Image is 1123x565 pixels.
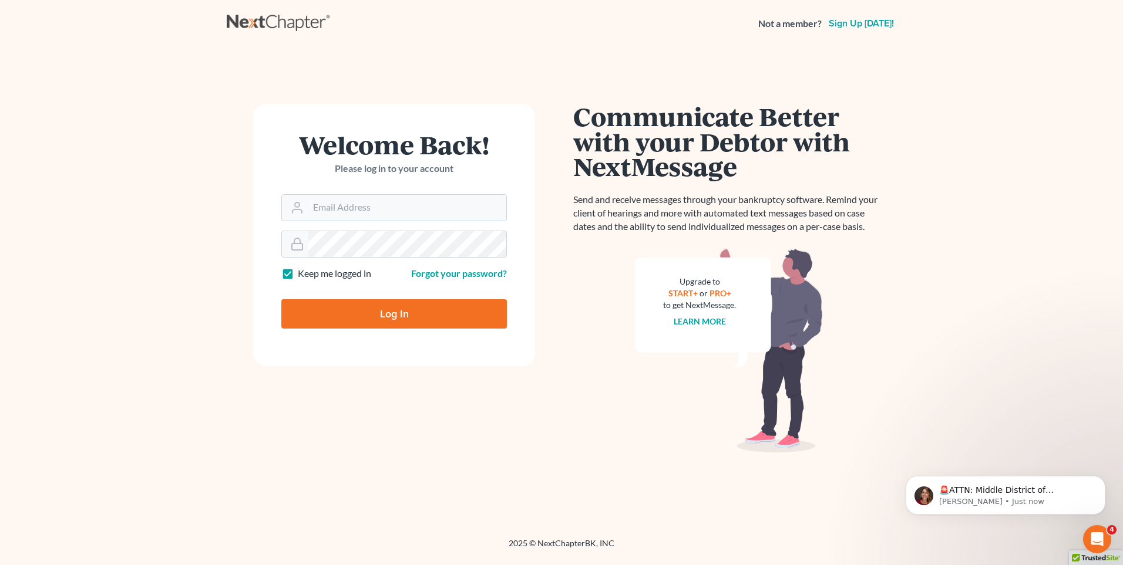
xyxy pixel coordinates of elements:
img: nextmessage_bg-59042aed3d76b12b5cd301f8e5b87938c9018125f34e5fa2b7a6b67550977c72.svg [635,248,823,453]
input: Email Address [308,195,506,221]
strong: Not a member? [758,17,822,31]
label: Keep me logged in [298,267,371,280]
a: Sign up [DATE]! [826,19,896,28]
div: 2025 © NextChapterBK, INC [227,537,896,559]
iframe: Intercom notifications message [888,451,1123,533]
a: START+ [668,288,698,298]
h1: Communicate Better with your Debtor with NextMessage [573,104,885,179]
a: PRO+ [710,288,731,298]
p: Please log in to your account [281,162,507,175]
a: Forgot your password? [411,268,507,279]
h1: Welcome Back! [281,132,507,157]
div: Upgrade to [663,276,736,287]
span: or [700,288,708,298]
span: 4 [1107,525,1117,534]
input: Log In [281,299,507,329]
div: to get NextMessage. [663,299,736,311]
iframe: Intercom live chat [1083,525,1111,553]
p: Send and receive messages through your bankruptcy software. Remind your client of hearings and mo... [573,193,885,234]
a: Learn more [674,316,726,326]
